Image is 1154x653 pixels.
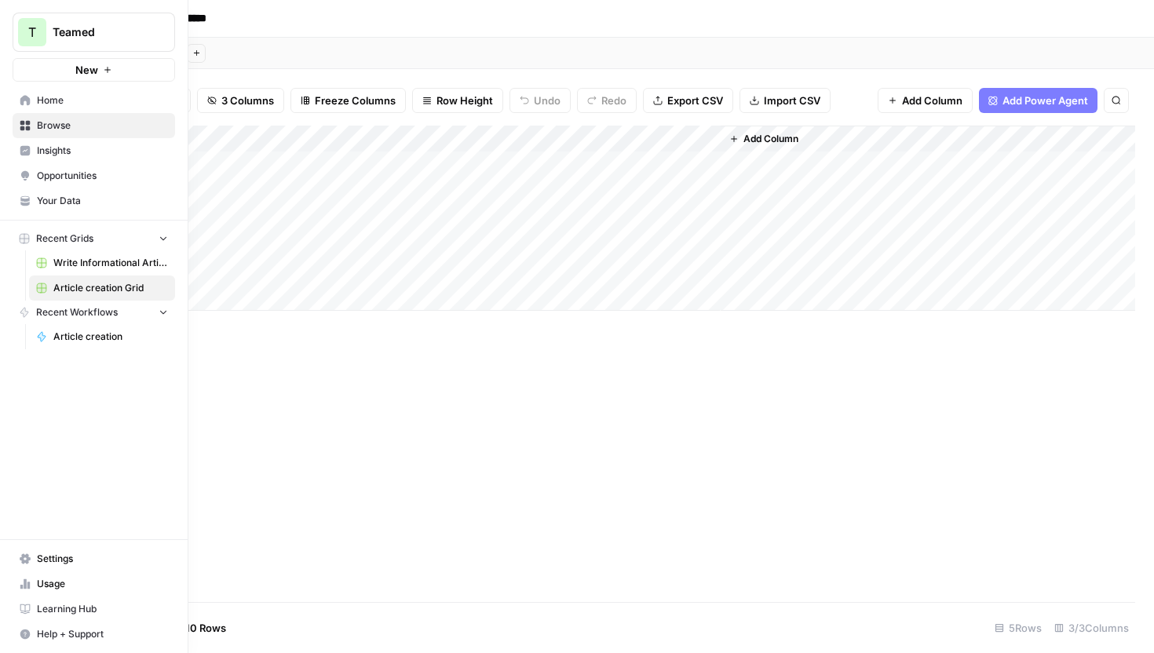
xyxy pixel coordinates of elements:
span: Add 10 Rows [163,620,226,636]
div: 3/3 Columns [1048,615,1135,640]
a: Home [13,88,175,113]
span: T [28,23,36,42]
span: Recent Workflows [36,305,118,319]
span: Row Height [436,93,493,108]
span: Insights [37,144,168,158]
span: New [75,62,98,78]
a: Article creation Grid [29,275,175,301]
a: Write Informational Article [29,250,175,275]
button: Row Height [412,88,503,113]
button: New [13,58,175,82]
span: Usage [37,577,168,591]
span: Settings [37,552,168,566]
span: Learning Hub [37,602,168,616]
button: Import CSV [740,88,831,113]
button: Export CSV [643,88,733,113]
a: Browse [13,113,175,138]
span: Browse [37,119,168,133]
span: Freeze Columns [315,93,396,108]
span: Home [37,93,168,108]
button: Freeze Columns [290,88,406,113]
a: Settings [13,546,175,571]
a: Your Data [13,188,175,213]
a: Learning Hub [13,596,175,622]
button: Add Power Agent [979,88,1097,113]
span: Add Column [902,93,962,108]
span: Add Column [743,132,798,146]
span: Import CSV [764,93,820,108]
button: Add Column [723,129,805,149]
span: Recent Grids [36,232,93,246]
a: Opportunities [13,163,175,188]
span: Opportunities [37,169,168,183]
span: Redo [601,93,626,108]
span: Undo [534,93,561,108]
span: Article creation [53,330,168,344]
button: Recent Grids [13,227,175,250]
span: Teamed [53,24,148,40]
button: Add Column [878,88,973,113]
button: Workspace: Teamed [13,13,175,52]
span: Article creation Grid [53,281,168,295]
button: Undo [509,88,571,113]
span: Help + Support [37,627,168,641]
span: 3 Columns [221,93,274,108]
a: Article creation [29,324,175,349]
button: Redo [577,88,637,113]
button: 3 Columns [197,88,284,113]
span: Your Data [37,194,168,208]
span: Export CSV [667,93,723,108]
span: Add Power Agent [1002,93,1088,108]
span: Write Informational Article [53,256,168,270]
button: Help + Support [13,622,175,647]
a: Insights [13,138,175,163]
button: Recent Workflows [13,301,175,324]
div: 5 Rows [988,615,1048,640]
a: Usage [13,571,175,596]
